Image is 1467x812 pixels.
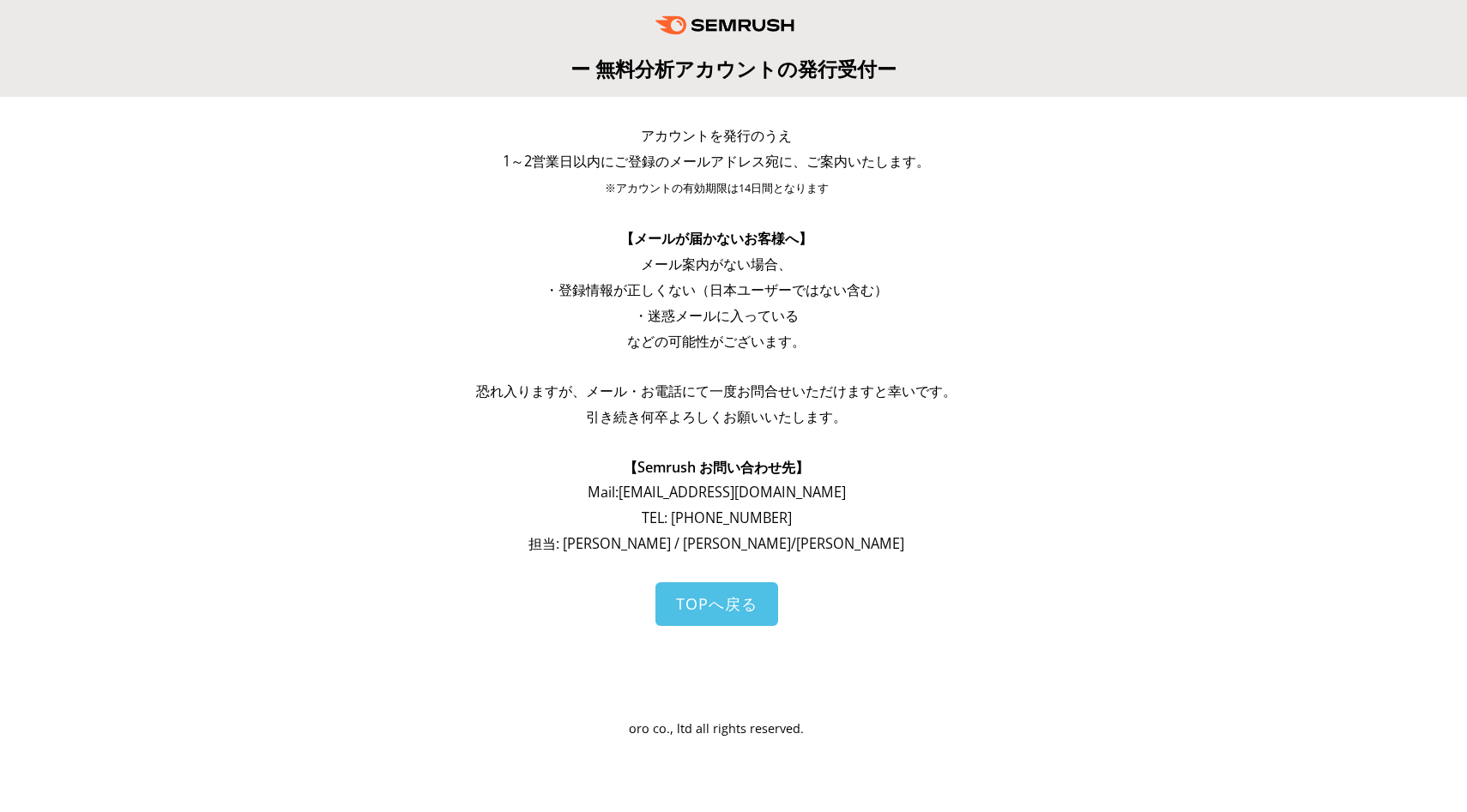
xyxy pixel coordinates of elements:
span: ー 無料分析アカウントの発行受付ー [570,55,896,82]
span: Mail: [EMAIL_ADDRESS][DOMAIN_NAME] [588,483,846,502]
span: TEL: [PHONE_NUMBER] [642,508,792,527]
span: などの可能性がございます。 [627,332,806,351]
span: 1～2営業日以内にご登録のメールアドレス宛に、ご案内いたします。 [503,152,930,171]
span: ・迷惑メールに入っている [634,306,799,325]
span: ・登録情報が正しくない（日本ユーザーではない含む） [545,280,888,299]
span: アカウントを発行のうえ [641,126,792,145]
span: ※アカウントの有効期限は14日間となります [605,181,829,195]
span: TOPへ戻る [676,593,758,614]
span: oro co., ltd all rights reserved. [629,720,804,737]
span: 恐れ入りますが、メール・お電話にて一度お問合せいただけますと幸いです。 [476,382,957,400]
span: 【Semrush お問い合わせ先】 [624,458,809,477]
a: TOPへ戻る [655,582,778,626]
span: 担当: [PERSON_NAME] / [PERSON_NAME]/[PERSON_NAME] [528,534,904,553]
span: 引き続き何卒よろしくお願いいたします。 [586,407,847,426]
span: 【メールが届かないお客様へ】 [620,229,812,248]
span: メール案内がない場合、 [641,255,792,274]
